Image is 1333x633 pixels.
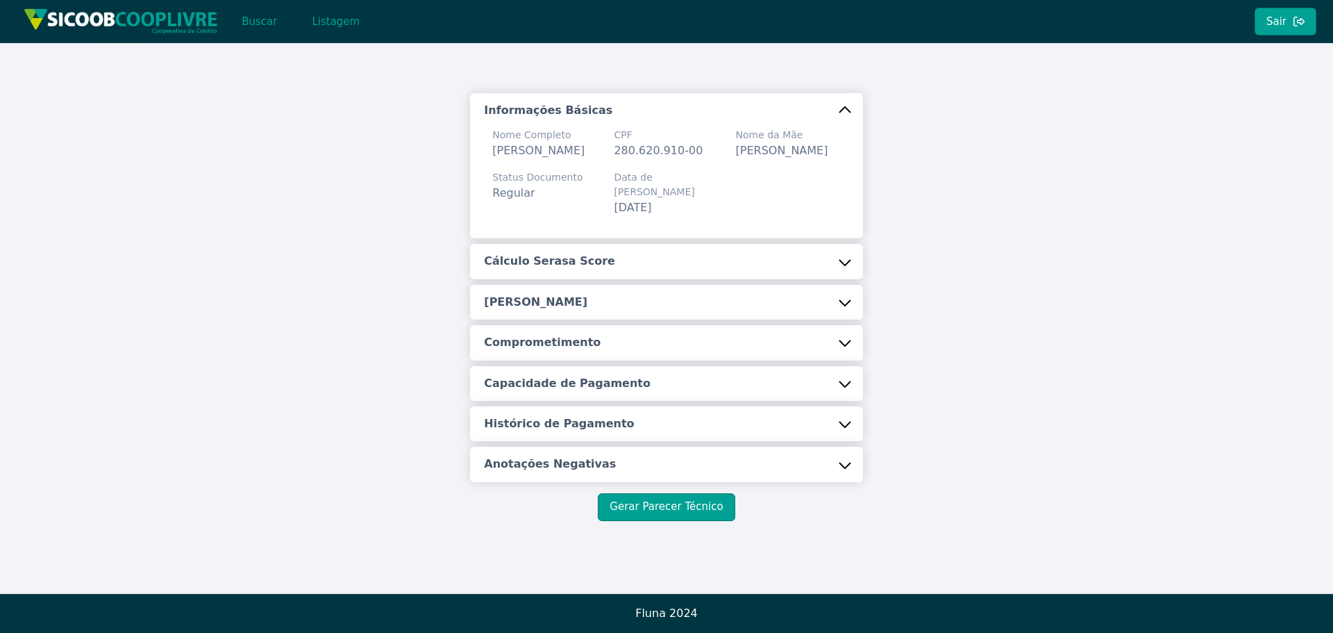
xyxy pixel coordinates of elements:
button: Cálculo Serasa Score [470,244,862,279]
button: Buscar [230,8,289,35]
h5: Anotações Negativas [484,457,616,472]
h5: Histórico de Pagamento [484,416,634,431]
span: Data de [PERSON_NAME] [614,170,719,199]
button: Sair [1255,8,1316,35]
h5: Informações Básicas [484,103,612,118]
span: Nome da Mãe [736,128,828,142]
span: Status Documento [492,170,582,185]
button: Listagem [300,8,371,35]
button: Anotações Negativas [470,447,862,482]
button: Histórico de Pagamento [470,406,862,441]
h5: Comprometimento [484,335,601,350]
span: Nome Completo [492,128,585,142]
span: Regular [492,186,535,199]
h5: Capacidade de Pagamento [484,376,651,391]
button: Comprometimento [470,325,862,360]
span: [DATE] [614,201,651,214]
button: Informações Básicas [470,93,862,128]
img: img/sicoob_cooplivre.png [24,8,218,34]
span: 280.620.910-00 [614,144,703,157]
span: Fluna 2024 [635,607,698,620]
h5: [PERSON_NAME] [484,295,587,310]
span: [PERSON_NAME] [492,144,585,157]
button: Gerar Parecer Técnico [598,493,735,521]
button: [PERSON_NAME] [470,285,862,320]
button: Capacidade de Pagamento [470,366,862,401]
h5: Cálculo Serasa Score [484,254,615,269]
span: [PERSON_NAME] [736,144,828,157]
span: CPF [614,128,703,142]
